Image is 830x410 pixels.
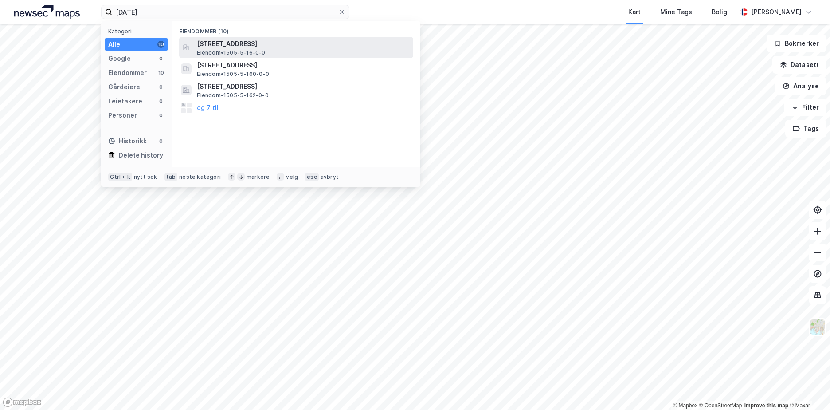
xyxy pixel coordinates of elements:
[699,402,742,409] a: OpenStreetMap
[3,397,42,407] a: Mapbox homepage
[164,173,178,181] div: tab
[108,39,120,50] div: Alle
[14,5,80,19] img: logo.a4113a55bc3d86da70a041830d287a7e.svg
[286,173,298,181] div: velg
[628,7,641,17] div: Kart
[119,150,163,161] div: Delete history
[108,82,140,92] div: Gårdeiere
[108,110,137,121] div: Personer
[197,39,410,49] span: [STREET_ADDRESS]
[247,173,270,181] div: markere
[775,77,826,95] button: Analyse
[197,81,410,92] span: [STREET_ADDRESS]
[108,67,147,78] div: Eiendommer
[772,56,826,74] button: Datasett
[157,83,164,91] div: 0
[197,102,219,113] button: og 7 til
[157,41,164,48] div: 10
[197,49,265,56] span: Eiendom • 1505-5-16-0-0
[786,367,830,410] iframe: Chat Widget
[197,71,269,78] span: Eiendom • 1505-5-160-0-0
[321,173,339,181] div: avbryt
[108,173,132,181] div: Ctrl + k
[108,96,142,106] div: Leietakere
[785,120,826,138] button: Tags
[108,28,168,35] div: Kategori
[197,92,268,99] span: Eiendom • 1505-5-162-0-0
[751,7,802,17] div: [PERSON_NAME]
[809,319,826,335] img: Z
[305,173,319,181] div: esc
[112,5,338,19] input: Søk på adresse, matrikkel, gårdeiere, leietakere eller personer
[784,99,826,116] button: Filter
[197,60,410,71] span: [STREET_ADDRESS]
[744,402,788,409] a: Improve this map
[767,35,826,52] button: Bokmerker
[108,53,131,64] div: Google
[712,7,727,17] div: Bolig
[660,7,692,17] div: Mine Tags
[673,402,697,409] a: Mapbox
[134,173,157,181] div: nytt søk
[108,136,147,146] div: Historikk
[157,69,164,76] div: 10
[172,21,420,37] div: Eiendommer (10)
[157,138,164,145] div: 0
[179,173,221,181] div: neste kategori
[157,112,164,119] div: 0
[157,98,164,105] div: 0
[157,55,164,62] div: 0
